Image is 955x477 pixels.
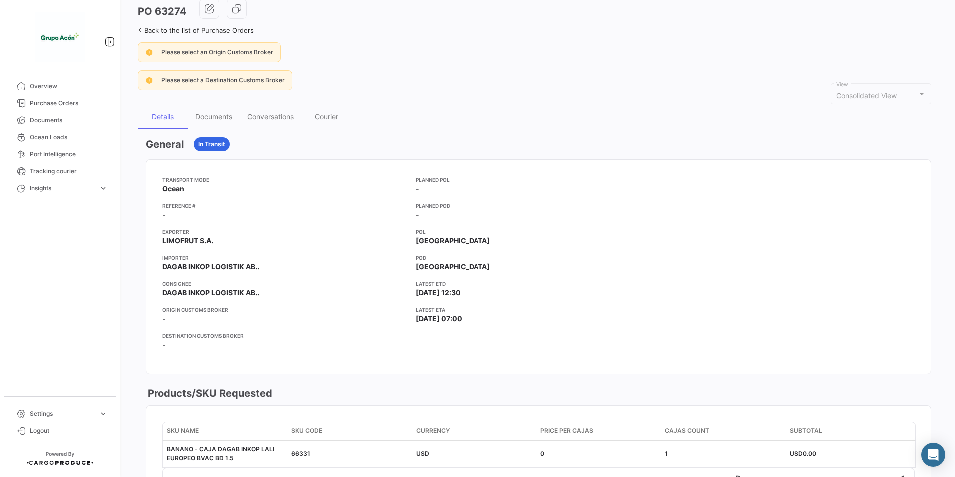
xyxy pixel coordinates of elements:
div: Abrir Intercom Messenger [921,443,945,467]
span: 0.00 [803,450,816,457]
span: Port Intelligence [30,150,108,159]
span: Price per Cajas [540,426,593,435]
a: Port Intelligence [8,146,112,163]
a: Tracking courier [8,163,112,180]
datatable-header-cell: Currency [412,422,536,440]
a: Overview [8,78,112,95]
span: 66331 [291,450,310,457]
span: Please select a Destination Customs Broker [161,76,285,84]
span: - [416,184,419,194]
span: Currency [416,426,450,435]
span: BANANO - CAJA DAGAB INKOP LALI EUROPEO BVAC BD 1.5 [167,445,274,462]
span: 0 [540,450,544,457]
div: Courier [315,112,338,121]
span: In Transit [198,140,225,149]
span: LIMOFRUT S.A. [162,236,213,246]
app-card-info-title: POL [416,228,661,236]
a: Documents [8,112,112,129]
span: Subtotal [790,426,822,435]
span: Documents [30,116,108,125]
div: 1 [665,449,781,458]
app-card-info-title: Latest ETD [416,280,661,288]
datatable-header-cell: SKU Name [163,422,287,440]
span: [GEOGRAPHIC_DATA] [416,236,490,246]
app-card-info-title: Planned POD [416,202,661,210]
span: Logout [30,426,108,435]
span: [DATE] 12:30 [416,288,461,298]
app-card-info-title: Planned POL [416,176,661,184]
span: Ocean Loads [30,133,108,142]
span: Insights [30,184,95,193]
div: Details [152,112,174,121]
app-card-info-title: Importer [162,254,408,262]
span: expand_more [99,409,108,418]
span: - [162,314,166,324]
span: [DATE] 07:00 [416,314,462,324]
span: - [416,210,419,220]
h3: General [146,137,184,151]
span: USD [416,450,429,457]
h3: Products/SKU Requested [146,386,272,400]
span: Tracking courier [30,167,108,176]
app-card-info-title: Transport mode [162,176,408,184]
a: Purchase Orders [8,95,112,112]
div: Documents [195,112,232,121]
img: 1f3d66c5-6a2d-4a07-a58d-3a8e9bbc88ff.jpeg [35,12,85,62]
span: Overview [30,82,108,91]
app-card-info-title: Destination Customs Broker [162,332,408,340]
span: Please select an Origin Customs Broker [161,48,273,56]
span: - [162,210,166,220]
h3: PO 63274 [138,4,187,18]
app-card-info-title: Origin Customs Broker [162,306,408,314]
app-card-info-title: Reference # [162,202,408,210]
span: expand_more [99,184,108,193]
mat-select-trigger: Consolidated View [836,91,897,100]
span: DAGAB INKOP LOGISTIK AB.. [162,288,259,298]
app-card-info-title: Latest ETA [416,306,661,314]
a: Back to the list of Purchase Orders [138,26,254,34]
app-card-info-title: Consignee [162,280,408,288]
span: Ocean [162,184,184,194]
span: Settings [30,409,95,418]
span: DAGAB INKOP LOGISTIK AB.. [162,262,259,272]
span: SKU Name [167,426,199,435]
span: USD [790,450,803,457]
span: [GEOGRAPHIC_DATA] [416,262,490,272]
a: Ocean Loads [8,129,112,146]
span: - [162,340,166,350]
span: Purchase Orders [30,99,108,108]
span: Cajas count [665,426,709,435]
app-card-info-title: POD [416,254,661,262]
div: Conversations [247,112,294,121]
datatable-header-cell: SKU Code [287,422,412,440]
app-card-info-title: Exporter [162,228,408,236]
span: SKU Code [291,426,322,435]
